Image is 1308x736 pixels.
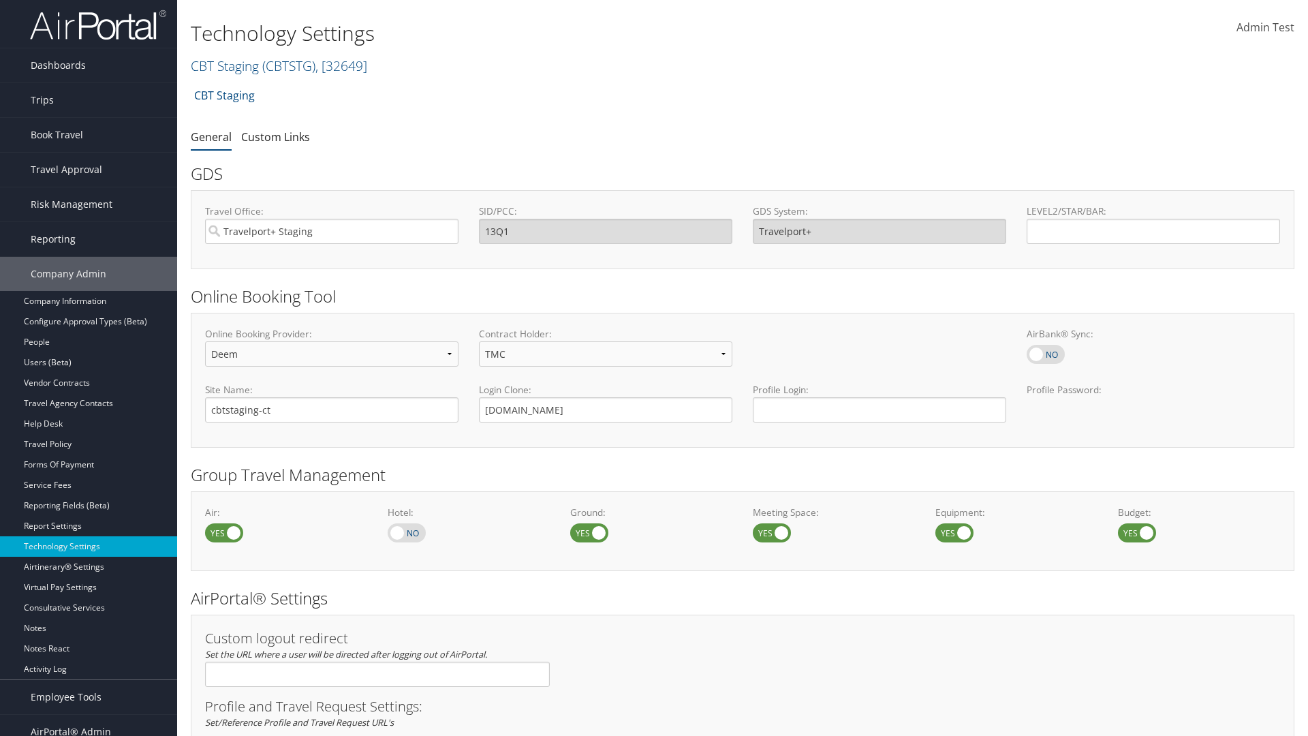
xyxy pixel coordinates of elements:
[31,680,102,714] span: Employee Tools
[191,19,926,48] h1: Technology Settings
[570,506,732,519] label: Ground:
[205,648,487,660] em: Set the URL where a user will be directed after logging out of AirPortal.
[1027,204,1280,218] label: LEVEL2/STAR/BAR:
[479,327,732,341] label: Contract Holder:
[1027,383,1280,422] label: Profile Password:
[205,700,1280,714] h3: Profile and Travel Request Settings:
[315,57,367,75] span: , [ 32649 ]
[753,397,1006,423] input: Profile Login:
[1027,345,1065,364] label: AirBank® Sync
[262,57,315,75] span: ( CBTSTG )
[1118,506,1280,519] label: Budget:
[205,716,394,729] em: Set/Reference Profile and Travel Request URL's
[31,118,83,152] span: Book Travel
[479,204,732,218] label: SID/PCC:
[194,82,255,109] a: CBT Staging
[1236,7,1294,49] a: Admin Test
[191,162,1284,185] h2: GDS
[205,632,550,645] h3: Custom logout redirect
[205,383,458,397] label: Site Name:
[205,204,458,218] label: Travel Office:
[30,9,166,41] img: airportal-logo.png
[31,153,102,187] span: Travel Approval
[31,83,54,117] span: Trips
[753,204,1006,218] label: GDS System:
[191,57,367,75] a: CBT Staging
[241,129,310,144] a: Custom Links
[205,506,367,519] label: Air:
[31,48,86,82] span: Dashboards
[191,587,1294,610] h2: AirPortal® Settings
[191,285,1294,308] h2: Online Booking Tool
[753,506,915,519] label: Meeting Space:
[31,222,76,256] span: Reporting
[205,327,458,341] label: Online Booking Provider:
[31,187,112,221] span: Risk Management
[753,383,1006,422] label: Profile Login:
[1027,327,1280,341] label: AirBank® Sync:
[1236,20,1294,35] span: Admin Test
[191,129,232,144] a: General
[388,506,550,519] label: Hotel:
[31,257,106,291] span: Company Admin
[479,383,732,397] label: Login Clone:
[935,506,1097,519] label: Equipment:
[191,463,1294,487] h2: Group Travel Management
